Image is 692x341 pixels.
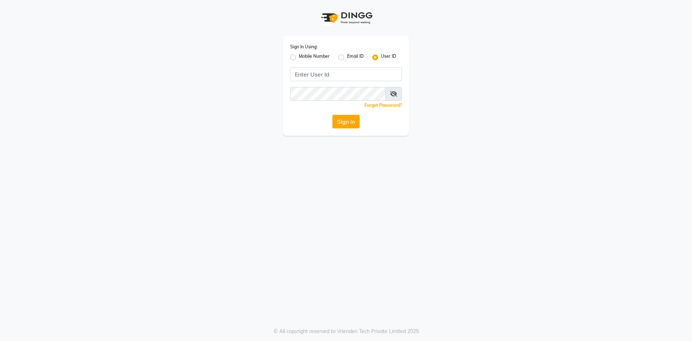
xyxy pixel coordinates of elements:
label: Mobile Number [299,53,330,62]
a: Forgot Password? [364,102,402,108]
label: User ID [381,53,396,62]
img: logo1.svg [317,7,375,29]
label: Email ID [347,53,364,62]
input: Username [290,67,402,81]
input: Username [290,87,386,101]
button: Sign In [332,115,360,128]
label: Sign In Using: [290,44,318,50]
